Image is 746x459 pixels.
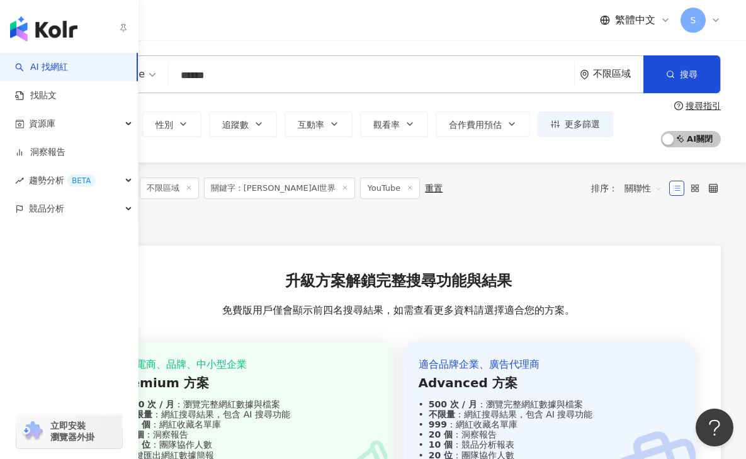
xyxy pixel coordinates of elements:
[29,195,64,223] span: 競品分析
[204,178,356,199] span: 關鍵字：[PERSON_NAME]AI世界
[591,178,669,198] div: 排序：
[674,101,683,110] span: question-circle
[155,120,173,130] span: 性別
[50,420,94,443] span: 立即安裝 瀏覽器外掛
[15,176,24,185] span: rise
[643,55,720,93] button: 搜尋
[285,271,512,292] span: 升級方案解鎖完整搜尋功能與結果
[565,119,600,129] span: 更多篩選
[142,111,201,137] button: 性別
[593,69,643,79] div: 不限區域
[419,399,681,409] div: ：瀏覽完整網紅數據與檔案
[116,429,378,439] div: ：洞察報告
[116,399,378,409] div: ：瀏覽完整網紅數據與檔案
[691,13,696,27] span: S
[16,414,122,448] a: chrome extension立即安裝 瀏覽器外掛
[140,178,199,199] span: 不限區域
[680,69,698,79] span: 搜尋
[624,178,662,198] span: 關聯性
[419,409,681,419] div: ：網紅搜尋結果，包含 AI 搜尋功能
[15,89,57,102] a: 找貼文
[126,409,152,419] strong: 不限量
[360,178,420,199] span: YouTube
[116,419,378,429] div: ：網紅收藏名單庫
[116,374,378,392] div: Premium 方案
[419,374,681,392] div: Advanced 方案
[29,110,55,138] span: 資源庫
[686,101,721,111] div: 搜尋指引
[580,70,589,79] span: environment
[419,419,681,429] div: ：網紅收藏名單庫
[15,146,65,159] a: 洞察報告
[429,429,453,439] strong: 20 個
[425,183,443,193] div: 重置
[116,439,378,450] div: ：團隊協作人數
[67,174,96,187] div: BETA
[222,120,249,130] span: 追蹤數
[449,120,502,130] span: 合作費用預估
[373,120,400,130] span: 觀看率
[209,111,277,137] button: 追蹤數
[360,111,428,137] button: 觀看率
[15,61,68,74] a: searchAI 找網紅
[126,399,174,409] strong: 200 次 / 月
[116,358,378,371] div: 適合電商、品牌、中小型企業
[696,409,733,446] iframe: Help Scout Beacon - Open
[419,429,681,439] div: ：洞察報告
[429,419,447,429] strong: 999
[615,13,655,27] span: 繁體中文
[429,399,477,409] strong: 500 次 / 月
[222,303,575,317] span: 免費版用戶僅會顯示前四名搜尋結果，如需查看更多資料請選擇適合您的方案。
[29,166,96,195] span: 趨勢分析
[419,439,681,450] div: ：競品分析報表
[538,111,613,137] button: 更多篩選
[285,111,353,137] button: 互動率
[429,439,453,450] strong: 10 個
[20,421,45,441] img: chrome extension
[298,120,324,130] span: 互動率
[429,409,455,419] strong: 不限量
[419,358,681,371] div: 適合品牌企業、廣告代理商
[436,111,530,137] button: 合作費用預估
[116,409,378,419] div: ：網紅搜尋結果，包含 AI 搜尋功能
[10,16,77,42] img: logo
